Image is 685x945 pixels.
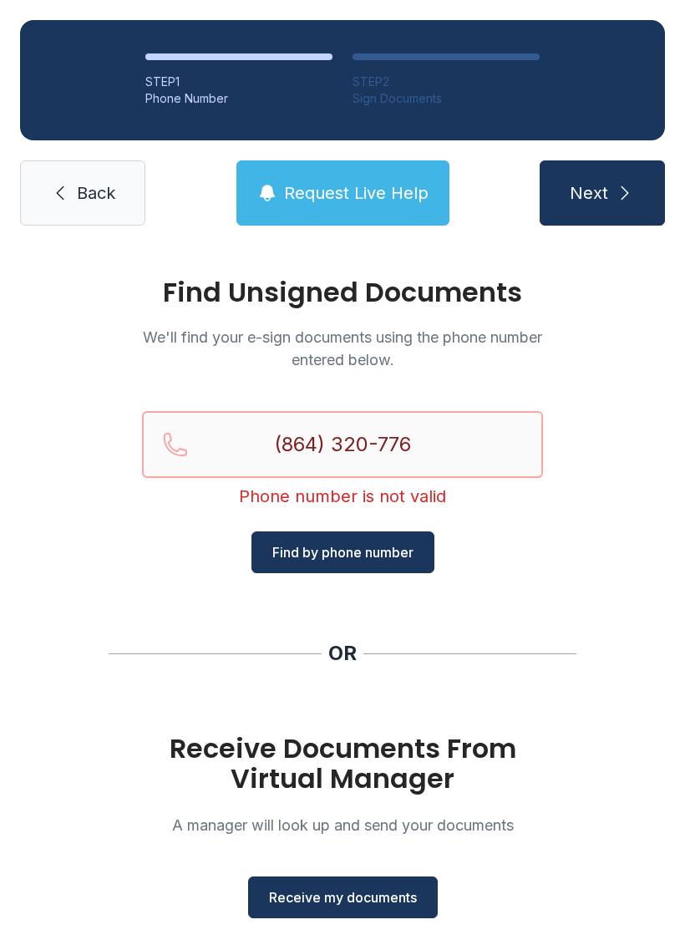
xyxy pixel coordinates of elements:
[145,74,332,90] div: STEP 1
[142,485,543,508] div: Phone number is not valid
[353,90,540,107] div: Sign Documents
[328,640,357,667] div: OR
[269,887,417,907] span: Receive my documents
[142,326,543,371] p: We'll find your e-sign documents using the phone number entered below.
[145,90,332,107] div: Phone Number
[142,279,543,306] h1: Find Unsigned Documents
[570,181,608,205] span: Next
[272,542,414,562] span: Find by phone number
[142,411,543,478] input: Reservation phone number
[353,74,540,90] div: STEP 2
[142,734,543,794] h1: Receive Documents From Virtual Manager
[284,181,429,205] span: Request Live Help
[77,181,115,205] span: Back
[142,814,543,836] p: A manager will look up and send your documents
